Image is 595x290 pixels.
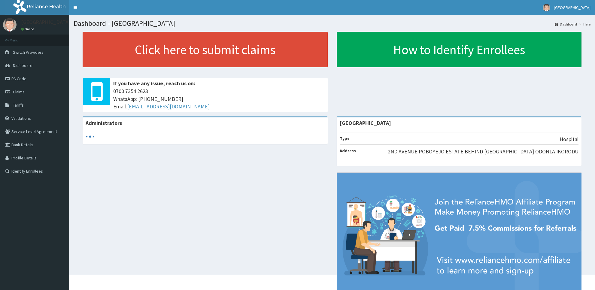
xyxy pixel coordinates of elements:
[340,148,356,153] b: Address
[21,20,71,25] p: [GEOGRAPHIC_DATA]
[560,135,578,143] p: Hospital
[127,103,210,110] a: [EMAIL_ADDRESS][DOMAIN_NAME]
[21,27,35,31] a: Online
[13,50,44,55] span: Switch Providers
[3,18,17,32] img: User Image
[86,132,95,141] svg: audio-loading
[578,22,590,27] li: Here
[13,102,24,108] span: Tariffs
[13,63,32,68] span: Dashboard
[340,136,350,141] b: Type
[543,4,550,11] img: User Image
[74,20,590,27] h1: Dashboard - [GEOGRAPHIC_DATA]
[13,89,25,95] span: Claims
[554,5,590,10] span: [GEOGRAPHIC_DATA]
[83,32,328,67] a: Click here to submit claims
[113,80,195,87] b: If you have any issue, reach us on:
[337,32,582,67] a: How to Identify Enrollees
[555,22,577,27] a: Dashboard
[86,119,122,126] b: Administrators
[340,119,391,126] strong: [GEOGRAPHIC_DATA]
[388,148,578,156] p: 2ND AVENUE POBOYEJO ESTATE BEHIND [GEOGRAPHIC_DATA] ODONLA IKORODU
[113,87,325,110] span: 0700 7354 2623 WhatsApp: [PHONE_NUMBER] Email:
